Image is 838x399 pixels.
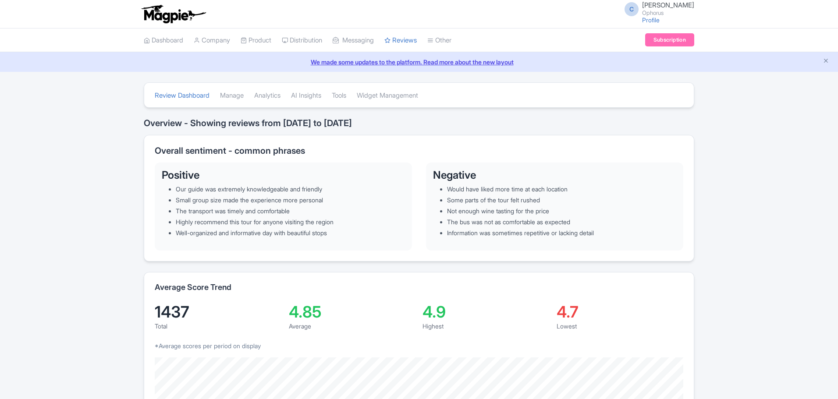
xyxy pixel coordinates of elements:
[176,184,405,194] li: Our guide was extremely knowledgeable and friendly
[447,184,676,194] li: Would have liked more time at each location
[291,84,321,108] a: AI Insights
[254,84,281,108] a: Analytics
[433,169,676,181] h3: Negative
[423,304,550,320] div: 4.9
[155,341,683,350] p: *Average scores per period on display
[645,33,694,46] a: Subscription
[176,217,405,226] li: Highly recommend this tour for anyone visiting the region
[5,57,833,67] a: We made some updates to the platform. Read more about the new layout
[642,16,660,24] a: Profile
[384,28,417,53] a: Reviews
[557,304,684,320] div: 4.7
[427,28,451,53] a: Other
[447,195,676,205] li: Some parts of the tour felt rushed
[447,206,676,215] li: Not enough wine tasting for the price
[332,84,346,108] a: Tools
[447,228,676,237] li: Information was sometimes repetitive or lacking detail
[823,56,829,67] button: Close announcement
[423,321,550,331] div: Highest
[194,28,230,53] a: Company
[155,283,231,292] h2: Average Score Trend
[144,28,183,53] a: Dashboard
[155,146,683,155] h2: Overall sentiment - common phrases
[139,4,207,24] img: logo-ab69f6fb50320c5b225c76a69d11143b.png
[162,169,405,181] h3: Positive
[333,28,374,53] a: Messaging
[625,2,639,16] span: C
[557,321,684,331] div: Lowest
[176,195,405,205] li: Small group size made the experience more personal
[241,28,271,53] a: Product
[220,84,244,108] a: Manage
[282,28,322,53] a: Distribution
[155,304,282,320] div: 1437
[155,321,282,331] div: Total
[176,206,405,215] li: The transport was timely and comfortable
[642,10,694,16] small: Ophorus
[619,2,694,16] a: C [PERSON_NAME] Ophorus
[447,217,676,226] li: The bus was not as comfortable as expected
[642,1,694,9] span: [PERSON_NAME]
[144,118,694,128] h2: Overview - Showing reviews from [DATE] to [DATE]
[289,321,416,331] div: Average
[289,304,416,320] div: 4.85
[155,84,209,108] a: Review Dashboard
[357,84,418,108] a: Widget Management
[176,228,405,237] li: Well-organized and informative day with beautiful stops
